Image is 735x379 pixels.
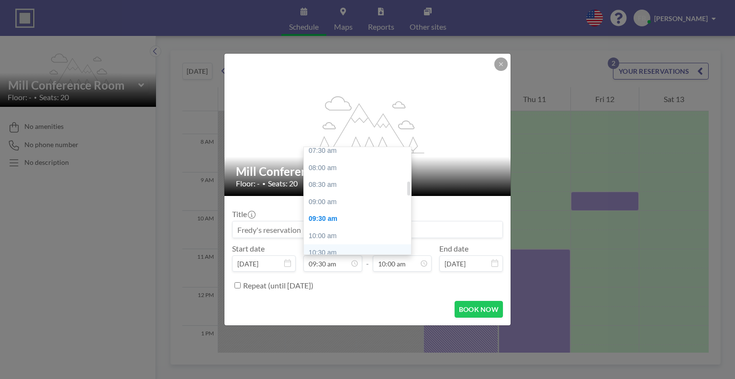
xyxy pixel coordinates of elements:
[304,142,416,160] div: 07:30 am
[304,194,416,211] div: 09:00 am
[236,164,500,179] h2: Mill Conference Room
[304,244,416,262] div: 10:30 am
[304,228,416,245] div: 10:00 am
[455,301,503,318] button: BOOK NOW
[304,176,416,194] div: 08:30 am
[262,180,266,187] span: •
[304,210,416,228] div: 09:30 am
[366,247,369,268] span: -
[439,244,468,253] label: End date
[232,244,265,253] label: Start date
[312,95,424,153] g: flex-grow: 1.2;
[304,160,416,177] div: 08:00 am
[236,179,260,188] span: Floor: -
[233,221,502,238] input: Fredy's reservation
[232,209,255,219] label: Title
[243,281,313,290] label: Repeat (until [DATE])
[268,179,298,188] span: Seats: 20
